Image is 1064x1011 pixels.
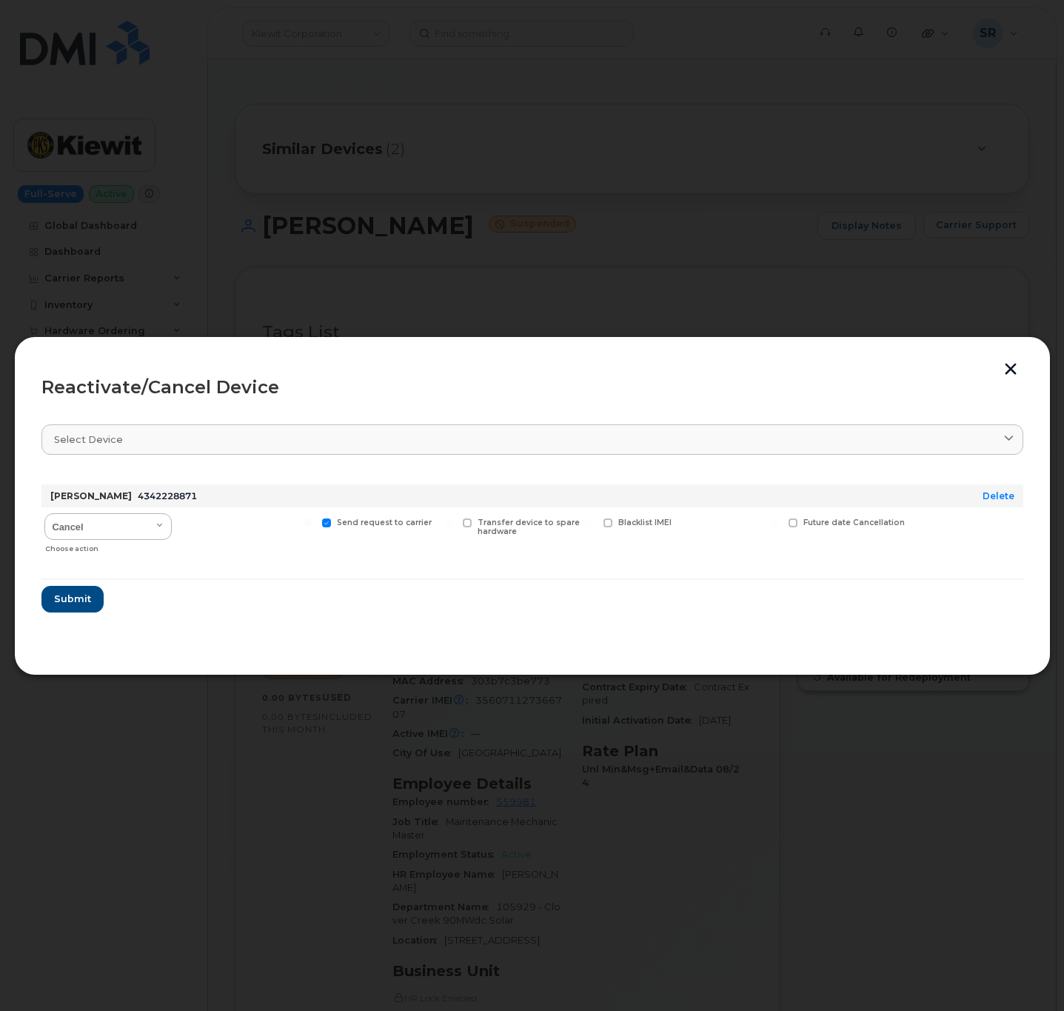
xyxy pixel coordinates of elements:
[983,490,1014,501] a: Delete
[1000,947,1053,1000] iframe: Messenger Launcher
[803,518,905,527] span: Future date Cancellation
[304,518,312,526] input: Send request to carrier
[478,518,580,537] span: Transfer device to spare hardware
[618,518,672,527] span: Blacklist IMEI
[337,518,432,527] span: Send request to carrier
[445,518,452,526] input: Transfer device to spare hardware
[586,518,593,526] input: Blacklist IMEI
[41,378,1023,396] div: Reactivate/Cancel Device
[771,518,778,526] input: Future date Cancellation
